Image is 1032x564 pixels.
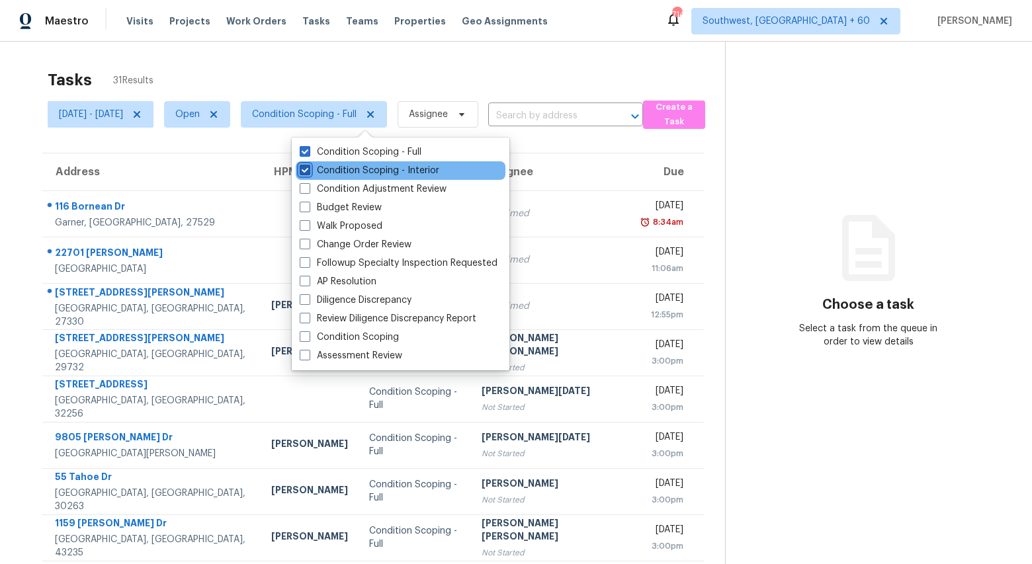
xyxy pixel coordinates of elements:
[640,216,650,229] img: Overdue Alarm Icon
[55,216,250,229] div: Garner, [GEOGRAPHIC_DATA], 27529
[642,401,683,414] div: 3:00pm
[300,220,382,233] label: Walk Proposed
[642,447,683,460] div: 3:00pm
[482,300,621,313] div: Unclaimed
[642,430,683,447] div: [DATE]
[55,348,250,374] div: [GEOGRAPHIC_DATA], [GEOGRAPHIC_DATA], 29732
[488,106,606,126] input: Search by address
[643,101,705,129] button: Create a Task
[369,432,460,458] div: Condition Scoping - Full
[642,354,683,368] div: 3:00pm
[672,8,681,21] div: 714
[55,394,250,421] div: [GEOGRAPHIC_DATA], [GEOGRAPHIC_DATA], 32256
[300,331,399,344] label: Condition Scoping
[482,207,621,220] div: Unclaimed
[271,344,348,361] div: [PERSON_NAME]
[482,331,621,361] div: [PERSON_NAME] [PERSON_NAME]
[642,308,683,321] div: 12:55pm
[55,286,250,302] div: [STREET_ADDRESS][PERSON_NAME]
[642,540,683,553] div: 3:00pm
[261,153,359,190] th: HPM
[462,15,548,28] span: Geo Assignments
[300,349,402,362] label: Assessment Review
[55,487,250,513] div: [GEOGRAPHIC_DATA], [GEOGRAPHIC_DATA], 30263
[55,246,250,262] div: 22701 [PERSON_NAME]
[642,292,683,308] div: [DATE]
[252,108,357,121] span: Condition Scoping - Full
[59,108,123,121] span: [DATE] - [DATE]
[346,15,378,28] span: Teams
[169,15,210,28] span: Projects
[300,294,411,307] label: Diligence Discrepancy
[822,298,914,311] h3: Choose a task
[642,384,683,401] div: [DATE]
[797,322,939,348] div: Select a task from the queue in order to view details
[126,15,153,28] span: Visits
[642,245,683,262] div: [DATE]
[482,493,621,506] div: Not Started
[300,145,421,159] label: Condition Scoping - Full
[55,331,250,348] div: [STREET_ADDRESS][PERSON_NAME]
[631,153,704,190] th: Due
[642,199,683,216] div: [DATE]
[482,430,621,447] div: [PERSON_NAME][DATE]
[471,153,631,190] th: Assignee
[48,73,92,87] h2: Tasks
[55,200,250,216] div: 116 Bornean Dr
[642,338,683,354] div: [DATE]
[271,483,348,500] div: [PERSON_NAME]
[55,302,250,329] div: [GEOGRAPHIC_DATA], [GEOGRAPHIC_DATA], 27330
[482,447,621,460] div: Not Started
[271,298,348,315] div: [PERSON_NAME]
[650,100,699,130] span: Create a Task
[703,15,870,28] span: Southwest, [GEOGRAPHIC_DATA] + 60
[271,437,348,454] div: [PERSON_NAME]
[55,262,250,276] div: [GEOGRAPHIC_DATA]
[482,546,621,559] div: Not Started
[650,216,683,229] div: 8:34am
[642,493,683,506] div: 3:00pm
[55,447,250,460] div: [GEOGRAPHIC_DATA][PERSON_NAME]
[226,15,286,28] span: Work Orders
[300,257,497,270] label: Followup Specialty Inspection Requested
[45,15,89,28] span: Maestro
[55,533,250,559] div: [GEOGRAPHIC_DATA], [GEOGRAPHIC_DATA], 43235
[369,385,460,412] div: Condition Scoping - Full
[626,107,644,126] button: Open
[394,15,446,28] span: Properties
[482,253,621,266] div: Unclaimed
[300,312,476,325] label: Review Diligence Discrepancy Report
[642,523,683,540] div: [DATE]
[300,238,411,251] label: Change Order Review
[55,430,250,447] div: 9805 [PERSON_NAME] Dr
[409,108,448,121] span: Assignee
[369,524,460,551] div: Condition Scoping - Full
[113,74,153,87] span: 31 Results
[932,15,1012,28] span: [PERSON_NAME]
[300,275,376,288] label: AP Resolution
[300,182,447,196] label: Condition Adjustment Review
[55,470,250,487] div: 55 Tahoe Dr
[482,477,621,493] div: [PERSON_NAME]
[482,401,621,414] div: Not Started
[482,361,621,374] div: Not Started
[175,108,200,121] span: Open
[55,378,250,394] div: [STREET_ADDRESS]
[271,530,348,546] div: [PERSON_NAME]
[300,164,439,177] label: Condition Scoping - Interior
[300,201,382,214] label: Budget Review
[302,17,330,26] span: Tasks
[482,384,621,401] div: [PERSON_NAME][DATE]
[642,262,683,275] div: 11:06am
[369,478,460,504] div: Condition Scoping - Full
[42,153,261,190] th: Address
[55,516,250,533] div: 1159 [PERSON_NAME] Dr
[642,477,683,493] div: [DATE]
[482,516,621,546] div: [PERSON_NAME] [PERSON_NAME]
